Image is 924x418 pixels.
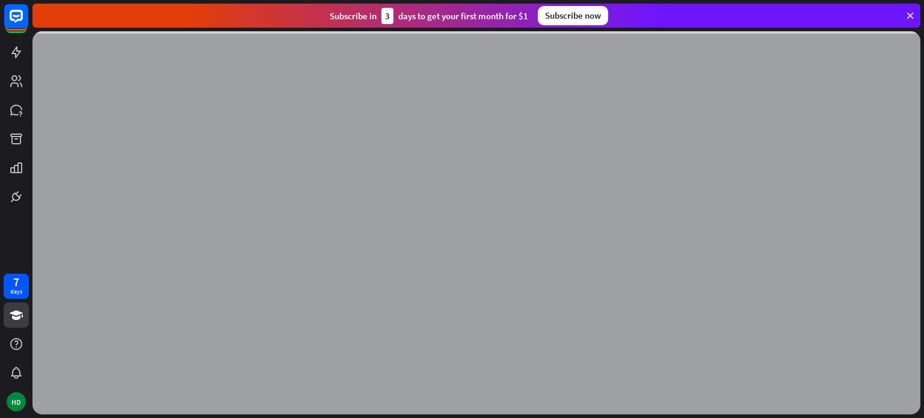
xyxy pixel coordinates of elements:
a: 7 days [4,274,29,299]
div: Subscribe now [538,6,608,25]
div: 3 [381,8,393,24]
div: HD [7,392,26,411]
div: Subscribe in days to get your first month for $1 [330,8,528,24]
div: days [10,287,22,296]
div: 7 [13,277,19,287]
